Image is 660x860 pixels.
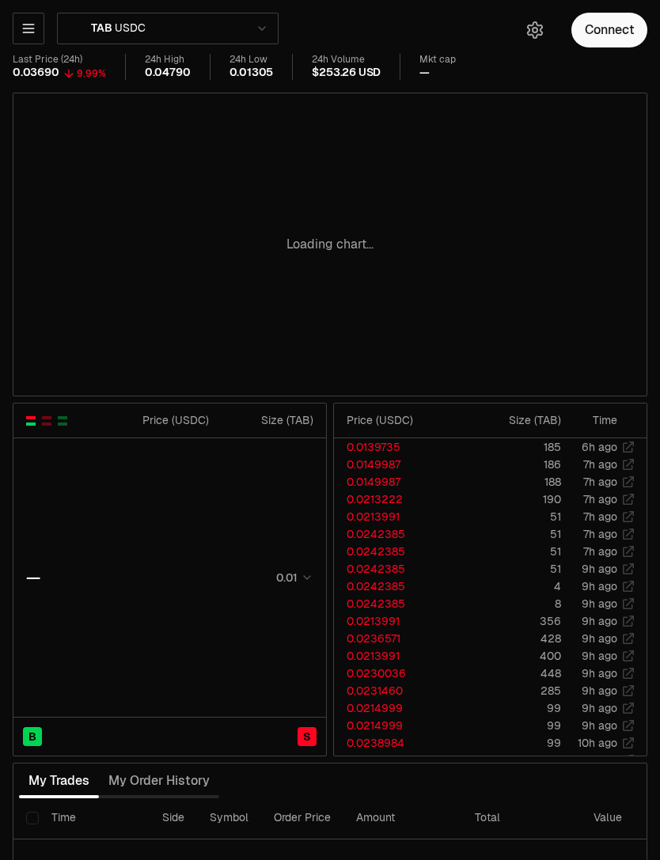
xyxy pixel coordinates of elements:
[347,412,458,428] div: Price ( USDC )
[334,752,459,769] td: 0.0240021
[582,631,617,646] time: 9h ago
[334,734,459,752] td: 0.0238984
[459,543,562,560] td: 51
[582,579,617,593] time: 9h ago
[115,21,145,36] span: USDC
[303,729,311,744] span: S
[459,473,562,491] td: 188
[334,473,459,491] td: 0.0149987
[459,752,562,769] td: <1
[459,595,562,612] td: 8
[575,412,617,428] div: Time
[419,54,456,66] div: Mkt cap
[582,562,617,576] time: 9h ago
[334,647,459,665] td: 0.0213991
[334,578,459,595] td: 0.0242385
[459,438,562,456] td: 185
[334,595,459,612] td: 0.0242385
[583,527,617,541] time: 7h ago
[334,456,459,473] td: 0.0149987
[312,54,381,66] div: 24h Volume
[583,457,617,472] time: 7h ago
[99,765,219,797] button: My Order History
[28,729,36,744] span: B
[222,412,313,428] div: Size ( TAB )
[582,718,617,733] time: 9h ago
[459,491,562,508] td: 190
[578,736,617,750] time: 10h ago
[459,578,562,595] td: 4
[229,54,274,66] div: 24h Low
[459,456,562,473] td: 186
[582,440,617,454] time: 6h ago
[472,412,561,428] div: Size ( TAB )
[459,699,562,717] td: 99
[26,566,40,589] div: —
[459,560,562,578] td: 51
[583,510,617,524] time: 7h ago
[459,630,562,647] td: 428
[119,412,210,428] div: Price ( USDC )
[459,612,562,630] td: 356
[40,415,53,427] button: Show Sell Orders Only
[25,415,37,427] button: Show Buy and Sell Orders
[459,647,562,665] td: 400
[334,699,459,717] td: 0.0214999
[26,812,39,824] button: Select all
[334,717,459,734] td: 0.0214999
[571,13,647,47] button: Connect
[334,560,459,578] td: 0.0242385
[343,798,462,839] th: Amount
[334,665,459,682] td: 0.0230036
[459,717,562,734] td: 99
[459,525,562,543] td: 51
[334,508,459,525] td: 0.0213991
[271,568,313,587] button: 0.01
[13,54,106,66] div: Last Price (24h)
[582,649,617,663] time: 9h ago
[334,525,459,543] td: 0.0242385
[419,66,430,80] div: —
[39,798,150,839] th: Time
[77,67,106,80] div: 9.99%
[261,798,343,839] th: Order Price
[583,544,617,559] time: 7h ago
[145,54,191,66] div: 24h High
[459,665,562,682] td: 448
[581,798,635,839] th: Value
[334,543,459,560] td: 0.0242385
[334,630,459,647] td: 0.0236571
[229,66,274,80] div: 0.01305
[582,666,617,680] time: 9h ago
[582,597,617,611] time: 9h ago
[582,614,617,628] time: 9h ago
[459,734,562,752] td: 99
[91,21,112,36] span: TAB
[582,701,617,715] time: 9h ago
[312,66,381,80] div: $253.26 USD
[334,682,459,699] td: 0.0231460
[334,612,459,630] td: 0.0213991
[459,508,562,525] td: 51
[19,765,99,797] button: My Trades
[334,438,459,456] td: 0.0139735
[583,492,617,506] time: 7h ago
[462,798,581,839] th: Total
[578,753,617,767] time: 12h ago
[150,798,197,839] th: Side
[145,66,191,80] div: 0.04790
[56,415,69,427] button: Show Buy Orders Only
[459,682,562,699] td: 285
[197,798,261,839] th: Symbol
[286,235,374,254] p: Loading chart...
[334,491,459,508] td: 0.0213222
[582,684,617,698] time: 9h ago
[13,66,59,80] div: 0.03690
[583,475,617,489] time: 7h ago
